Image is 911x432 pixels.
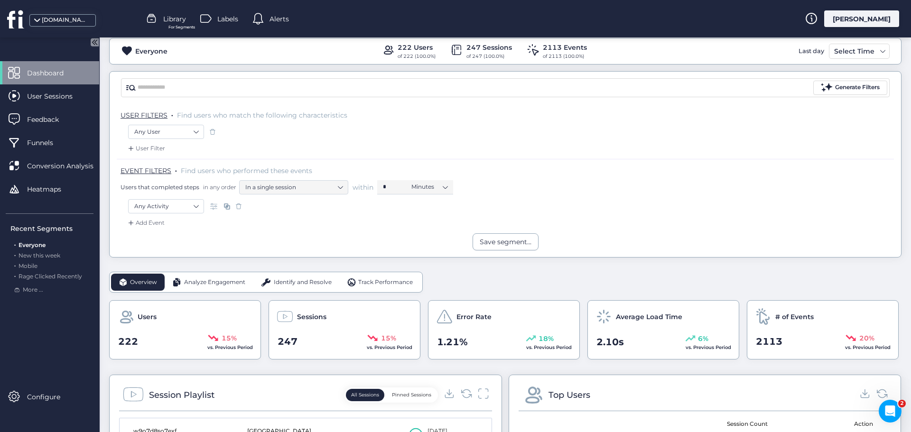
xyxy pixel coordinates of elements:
[543,53,587,60] div: of 2113 (100.0%)
[859,333,874,343] span: 20%
[138,312,157,322] span: Users
[168,24,195,30] span: For Segments
[27,138,67,148] span: Funnels
[27,114,73,125] span: Feedback
[548,388,590,402] div: Top Users
[387,389,437,401] button: Pinned Sessions
[297,312,326,322] span: Sessions
[19,252,60,259] span: New this week
[19,241,46,248] span: Everyone
[222,333,237,343] span: 15%
[27,91,87,101] span: User Sessions
[14,239,16,248] span: .
[121,166,171,175] span: EVENT FILTERS
[813,81,887,95] button: Generate Filters
[134,125,198,139] nz-select-item: Any User
[398,42,436,53] div: 222 Users
[353,183,373,192] span: within
[245,180,342,194] nz-select-item: In a single session
[898,400,906,407] span: 2
[207,344,253,350] span: vs. Previous Period
[616,312,682,322] span: Average Load Time
[134,199,198,213] nz-select-item: Any Activity
[278,334,297,349] span: 247
[181,166,312,175] span: Find users who performed these events
[775,312,814,322] span: # of Events
[796,44,827,59] div: Last day
[121,183,199,191] span: Users that completed steps
[835,83,880,92] div: Generate Filters
[411,180,447,194] nz-select-item: Minutes
[23,285,43,294] span: More ...
[398,53,436,60] div: of 222 (100.0%)
[543,42,587,53] div: 2113 Events
[118,334,138,349] span: 222
[480,237,531,247] div: Save segment...
[845,344,891,350] span: vs. Previous Period
[10,223,93,234] div: Recent Segments
[14,250,16,259] span: .
[130,278,157,287] span: Overview
[217,14,238,24] span: Labels
[27,184,75,194] span: Heatmaps
[686,344,731,350] span: vs. Previous Period
[163,14,186,24] span: Library
[824,10,899,27] div: [PERSON_NAME]
[27,161,108,171] span: Conversion Analysis
[456,312,492,322] span: Error Rate
[358,278,413,287] span: Track Performance
[756,334,782,349] span: 2113
[27,392,74,402] span: Configure
[14,260,16,269] span: .
[126,144,165,153] div: User Filter
[437,335,468,349] span: 1.21%
[201,183,236,191] span: in any order
[466,42,512,53] div: 247 Sessions
[126,218,165,228] div: Add Event
[171,109,173,119] span: .
[381,333,396,343] span: 15%
[121,111,167,119] span: USER FILTERS
[184,278,245,287] span: Analyze Engagement
[539,333,554,344] span: 18%
[135,46,167,56] div: Everyone
[42,16,89,25] div: [DOMAIN_NAME]
[149,388,214,402] div: Session Playlist
[19,262,37,269] span: Mobile
[879,400,902,423] iframe: Intercom live chat
[367,344,412,350] span: vs. Previous Period
[832,46,877,57] div: Select Time
[698,333,708,344] span: 6%
[466,53,512,60] div: of 247 (100.0%)
[346,389,384,401] button: All Sessions
[274,278,332,287] span: Identify and Resolve
[175,165,177,174] span: .
[14,271,16,280] span: .
[270,14,289,24] span: Alerts
[596,335,624,349] span: 2.10s
[19,273,82,280] span: Rage Clicked Recently
[27,68,78,78] span: Dashboard
[526,344,572,350] span: vs. Previous Period
[177,111,347,119] span: Find users who match the following characteristics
